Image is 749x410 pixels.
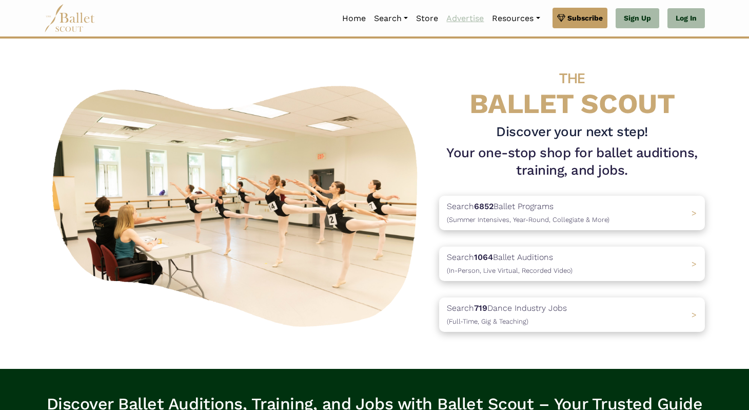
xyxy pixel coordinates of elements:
[44,74,431,333] img: A group of ballerinas talking to each other in a ballet studio
[447,267,573,274] span: (In-Person, Live Virtual, Recorded Video)
[474,303,487,313] b: 719
[439,247,705,281] a: Search1064Ballet Auditions(In-Person, Live Virtual, Recorded Video) >
[439,196,705,230] a: Search6852Ballet Programs(Summer Intensives, Year-Round, Collegiate & More)>
[474,201,494,211] b: 6852
[692,259,697,269] span: >
[667,8,705,29] a: Log In
[559,70,585,87] span: THE
[567,12,603,24] span: Subscribe
[447,318,528,325] span: (Full-Time, Gig & Teaching)
[474,252,493,262] b: 1064
[439,123,705,141] h3: Discover your next step!
[439,59,705,119] h4: BALLET SCOUT
[447,251,573,277] p: Search Ballet Auditions
[488,8,544,29] a: Resources
[412,8,442,29] a: Store
[447,302,567,328] p: Search Dance Industry Jobs
[442,8,488,29] a: Advertise
[692,208,697,218] span: >
[439,144,705,179] h1: Your one-stop shop for ballet auditions, training, and jobs.
[439,297,705,332] a: Search719Dance Industry Jobs(Full-Time, Gig & Teaching) >
[692,310,697,320] span: >
[557,12,565,24] img: gem.svg
[447,216,609,223] span: (Summer Intensives, Year-Round, Collegiate & More)
[370,8,412,29] a: Search
[338,8,370,29] a: Home
[553,8,607,28] a: Subscribe
[616,8,659,29] a: Sign Up
[447,200,609,226] p: Search Ballet Programs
